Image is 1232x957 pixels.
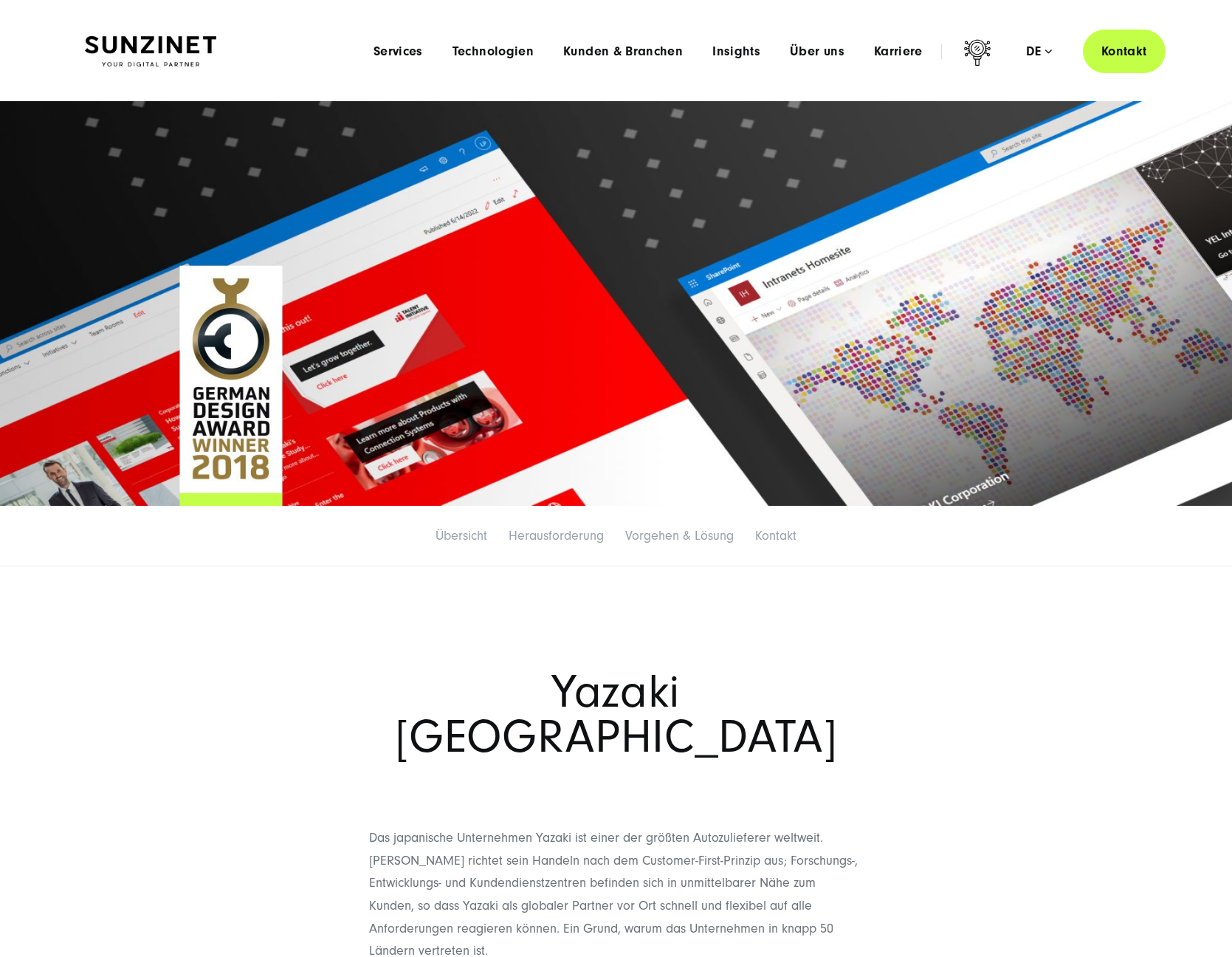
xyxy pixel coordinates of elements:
div: de [1026,44,1052,59]
a: Kunden & Branchen [563,44,683,59]
a: Technologien [452,44,534,59]
h1: Yazaki [GEOGRAPHIC_DATA] [369,670,864,760]
a: Herausforderung [509,528,604,543]
a: Vorgehen & Lösung [625,528,734,543]
a: Übersicht [436,528,487,543]
a: Insights [712,44,760,59]
img: SUNZINET Full Service Digital Agentur [85,36,216,67]
a: Über uns [790,44,844,59]
a: Karriere [874,44,923,59]
a: Kontakt [1083,30,1166,73]
a: Services [374,44,423,59]
a: Kontakt [755,528,796,543]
